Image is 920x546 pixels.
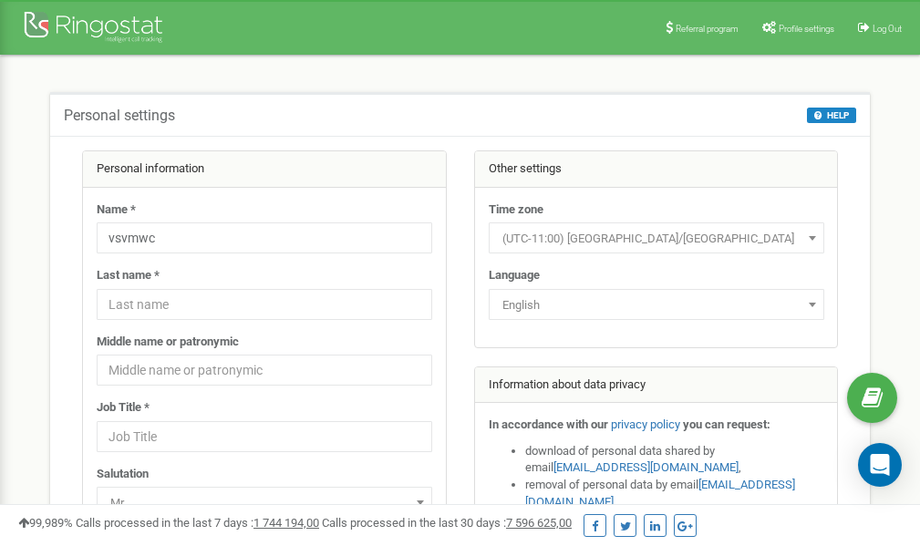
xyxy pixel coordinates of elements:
span: Mr. [103,490,426,516]
input: Name [97,222,432,253]
span: (UTC-11:00) Pacific/Midway [495,226,818,252]
span: Mr. [97,487,432,518]
label: Time zone [489,201,543,219]
span: Calls processed in the last 30 days : [322,516,572,530]
div: Other settings [475,151,838,188]
li: removal of personal data by email , [525,477,824,510]
span: Profile settings [779,24,834,34]
span: Log Out [873,24,902,34]
label: Middle name or patronymic [97,334,239,351]
div: Open Intercom Messenger [858,443,902,487]
label: Name * [97,201,136,219]
div: Information about data privacy [475,367,838,404]
button: HELP [807,108,856,123]
span: 99,989% [18,516,73,530]
div: Personal information [83,151,446,188]
span: (UTC-11:00) Pacific/Midway [489,222,824,253]
input: Job Title [97,421,432,452]
span: Referral program [676,24,739,34]
span: English [489,289,824,320]
a: privacy policy [611,417,680,431]
h5: Personal settings [64,108,175,124]
label: Job Title * [97,399,150,417]
input: Middle name or patronymic [97,355,432,386]
input: Last name [97,289,432,320]
strong: In accordance with our [489,417,608,431]
li: download of personal data shared by email , [525,443,824,477]
label: Last name * [97,267,160,284]
label: Language [489,267,540,284]
span: Calls processed in the last 7 days : [76,516,319,530]
span: English [495,293,818,318]
label: Salutation [97,466,149,483]
u: 7 596 625,00 [506,516,572,530]
strong: you can request: [683,417,770,431]
a: [EMAIL_ADDRESS][DOMAIN_NAME] [553,460,739,474]
u: 1 744 194,00 [253,516,319,530]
